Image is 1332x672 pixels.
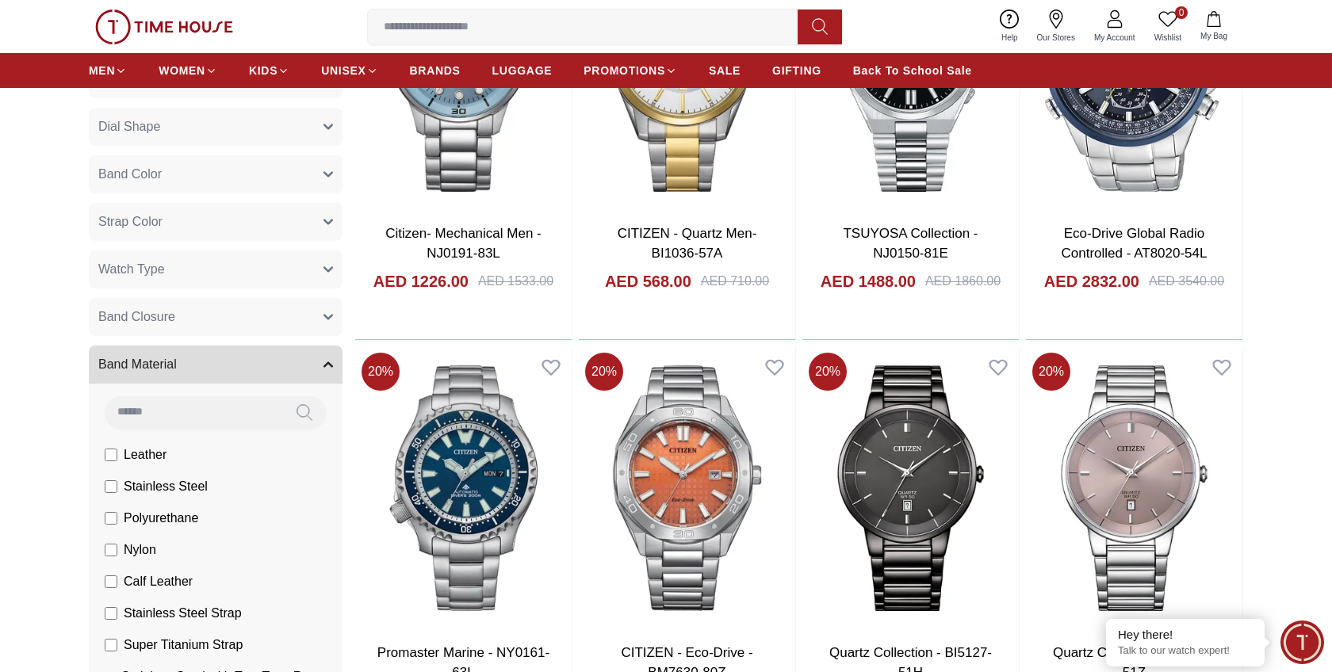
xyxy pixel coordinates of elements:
span: 20 % [362,353,400,391]
span: Watch Type [98,260,165,279]
span: Band Color [98,165,162,184]
span: Band Material [98,355,177,374]
input: Leather [105,449,117,461]
span: SALE [709,63,741,78]
img: Quartz Collection - BI5120-51Z [1026,346,1242,630]
span: Back To School Sale [853,63,972,78]
span: Leather [124,445,166,464]
input: Calf Leather [105,575,117,588]
button: Strap Color [89,203,343,241]
span: LUGGAGE [492,63,553,78]
a: Back To School Sale [853,56,972,85]
input: Polyurethane [105,512,117,525]
img: Quartz Collection - BI5127-51H [802,346,1019,630]
div: AED 710.00 [701,272,769,291]
a: PROMOTIONS [584,56,677,85]
span: MEN [89,63,115,78]
p: Talk to our watch expert! [1118,644,1253,658]
img: Promaster Marine - NY0161-63L [355,346,572,630]
span: Help [995,32,1024,44]
a: CITIZEN - Quartz Men-BI1036-57A [618,226,757,262]
div: Hey there! [1118,627,1253,643]
a: BRANDS [410,56,461,85]
a: MEN [89,56,127,85]
span: My Account [1088,32,1142,44]
span: GIFTING [772,63,821,78]
img: CITIZEN - Eco-Drive - BM7630-80Z [579,346,795,630]
span: Nylon [124,540,156,559]
span: Our Stores [1031,32,1081,44]
span: BRANDS [410,63,461,78]
span: Wishlist [1148,32,1188,44]
span: KIDS [249,63,277,78]
a: SALE [709,56,741,85]
input: Stainless Steel [105,480,117,493]
h4: AED 1488.00 [821,270,916,292]
span: 20 % [809,353,847,391]
span: Strap Color [98,212,163,231]
div: AED 1533.00 [478,272,553,291]
a: 0Wishlist [1145,6,1191,47]
button: Band Color [89,155,343,193]
a: Help [992,6,1028,47]
div: AED 3540.00 [1149,272,1224,291]
span: Band Closure [98,307,175,326]
button: Band Material [89,346,343,384]
span: PROMOTIONS [584,63,665,78]
button: My Bag [1191,8,1237,45]
span: Stainless Steel Strap [124,604,242,623]
span: My Bag [1194,30,1234,42]
span: WOMEN [159,63,205,78]
input: Nylon [105,544,117,556]
span: 0 [1175,6,1188,19]
button: Band Closure [89,298,343,336]
button: Watch Type [89,250,343,288]
a: Citizen- Mechanical Men - NJ0191-83L [385,226,542,262]
span: Stainless Steel [124,477,208,496]
a: Our Stores [1028,6,1085,47]
a: UNISEX [321,56,377,85]
div: AED 1860.00 [925,272,1001,291]
span: 20 % [1032,353,1070,391]
span: Polyurethane [124,509,198,528]
h4: AED 1226.00 [373,270,469,292]
button: Dial Shape [89,108,343,146]
a: KIDS [249,56,289,85]
span: Calf Leather [124,572,193,591]
a: GIFTING [772,56,821,85]
a: LUGGAGE [492,56,553,85]
h4: AED 2832.00 [1044,270,1139,292]
a: WOMEN [159,56,217,85]
a: TSUYOSA Collection - NJ0150-81E [843,226,978,262]
h4: AED 568.00 [605,270,691,292]
img: ... [95,10,233,44]
input: Stainless Steel Strap [105,607,117,620]
span: Dial Shape [98,117,160,136]
a: Eco-Drive Global Radio Controlled - AT8020-54L [1062,226,1208,262]
span: 20 % [585,353,623,391]
span: UNISEX [321,63,366,78]
input: Super Titanium Strap [105,639,117,651]
span: Super Titanium Strap [124,636,243,655]
div: Chat Widget [1280,620,1324,664]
